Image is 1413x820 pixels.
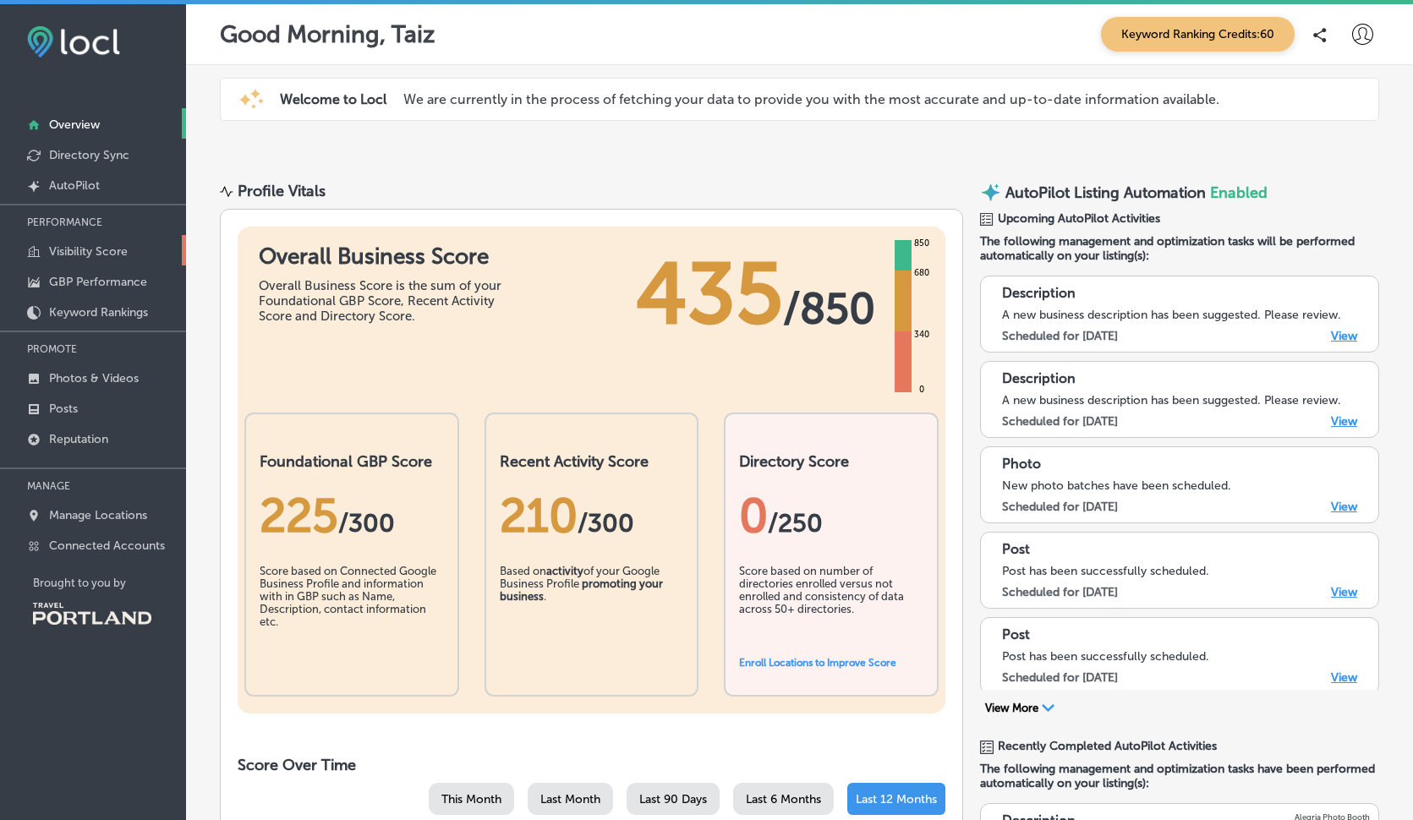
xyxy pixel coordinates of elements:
p: Reputation [49,432,108,446]
span: 435 [636,243,783,345]
span: /300 [578,508,634,538]
div: 340 [911,328,933,342]
div: Based on of your Google Business Profile . [500,565,684,649]
p: Post [1002,541,1030,557]
div: 0 [916,383,928,396]
p: Manage Locations [49,508,147,522]
div: A new business description has been suggested. Please review. [1002,393,1370,407]
div: Post has been successfully scheduled. [1002,564,1370,578]
div: 0 [739,488,923,544]
p: Description [1002,285,1076,301]
span: Upcoming AutoPilot Activities [998,211,1160,226]
a: View [1331,670,1357,685]
b: promoting your business [500,577,663,603]
div: 680 [911,266,933,280]
div: A new business description has been suggested. Please review. [1002,308,1370,322]
div: 225 [260,488,444,544]
p: AutoPilot Listing Automation [1005,183,1206,202]
h1: Overall Business Score [259,243,512,270]
p: Overview [49,118,100,132]
h2: Foundational GBP Score [260,452,444,471]
span: Last Month [540,792,600,806]
div: Post has been successfully scheduled. [1002,649,1370,664]
button: View More [980,701,1060,716]
span: / 850 [783,283,875,334]
span: This Month [441,792,501,806]
div: 210 [500,488,684,544]
label: Scheduled for [DATE] [1002,500,1118,514]
p: Connected Accounts [49,538,165,553]
p: Posts [49,402,78,416]
h2: Directory Score [739,452,923,471]
h2: Recent Activity Score [500,452,684,471]
a: Enroll Locations to Improve Score [739,657,896,669]
img: Travel Portland [33,603,151,625]
p: GBP Performance [49,275,147,289]
span: The following management and optimization tasks have been performed automatically on your listing... [980,762,1379,790]
p: We are currently in the process of fetching your data to provide you with the most accurate and u... [403,91,1219,107]
label: Scheduled for [DATE] [1002,585,1118,599]
p: Description [1002,370,1076,386]
div: New photo batches have been scheduled. [1002,478,1370,493]
span: Last 90 Days [639,792,707,806]
span: Keyword Ranking Credits: 60 [1101,17,1295,52]
p: Post [1002,626,1030,642]
p: Keyword Rankings [49,305,148,320]
a: View [1331,329,1357,343]
span: Welcome to Locl [280,91,386,107]
p: Photos & Videos [49,371,139,385]
span: Enabled [1210,183,1268,202]
div: Score based on Connected Google Business Profile and information with in GBP such as Name, Descri... [260,565,444,649]
h2: Score Over Time [238,756,945,774]
span: / 300 [338,508,395,538]
label: Scheduled for [DATE] [1002,414,1118,429]
label: Scheduled for [DATE] [1002,670,1118,685]
div: Score based on number of directories enrolled versus not enrolled and consistency of data across ... [739,565,923,649]
label: Scheduled for [DATE] [1002,329,1118,343]
p: Directory Sync [49,148,129,162]
b: activity [546,565,583,577]
p: AutoPilot [49,178,100,193]
p: Visibility Score [49,244,128,259]
span: Last 6 Months [746,792,821,806]
div: Overall Business Score is the sum of your Foundational GBP Score, Recent Activity Score and Direc... [259,278,512,324]
img: fda3e92497d09a02dc62c9cd864e3231.png [27,26,120,57]
p: Good Morning, Taiz [220,20,435,48]
a: View [1331,585,1357,599]
div: Profile Vitals [238,182,326,200]
span: /250 [768,508,823,538]
span: Last 12 Months [856,792,937,806]
a: View [1331,414,1357,429]
p: Photo [1002,456,1041,472]
span: The following management and optimization tasks will be performed automatically on your listing(s): [980,234,1379,263]
img: autopilot-icon [980,182,1001,203]
span: Recently Completed AutoPilot Activities [998,739,1217,753]
p: Brought to you by [33,577,186,589]
a: View [1331,500,1357,514]
div: 850 [911,237,933,250]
